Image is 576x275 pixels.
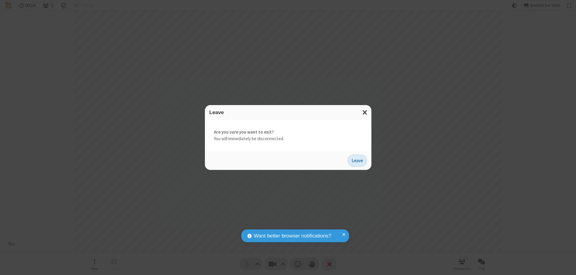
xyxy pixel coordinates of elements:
button: Close modal [359,105,371,120]
span: Want better browser notifications? [254,232,331,240]
button: Leave [348,155,367,167]
div: You will immediately be disconnected. [205,120,371,151]
h3: Leave [209,110,367,115]
strong: Are you sure you want to exit? [214,129,362,136]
